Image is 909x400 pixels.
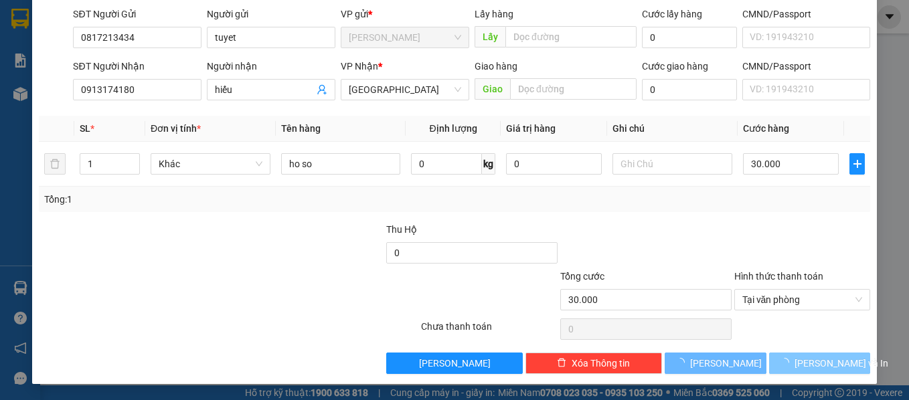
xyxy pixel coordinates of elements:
[475,78,510,100] span: Giao
[482,153,495,175] span: kg
[734,271,823,282] label: Hình thức thanh toán
[572,356,630,371] span: Xóa Thông tin
[386,353,523,374] button: [PERSON_NAME]
[607,116,738,142] th: Ghi chú
[506,153,602,175] input: 0
[690,356,762,371] span: [PERSON_NAME]
[612,153,732,175] input: Ghi Chú
[769,353,871,374] button: [PERSON_NAME] và In
[430,123,477,134] span: Định lượng
[386,224,417,235] span: Thu Hộ
[780,358,795,367] span: loading
[557,358,566,369] span: delete
[73,7,201,21] div: SĐT Người Gửi
[281,123,321,134] span: Tên hàng
[349,27,461,47] span: Phan Thiết
[419,356,491,371] span: [PERSON_NAME]
[642,61,708,72] label: Cước giao hàng
[642,27,737,48] input: Cước lấy hàng
[349,80,461,100] span: Đà Lạt
[525,353,662,374] button: deleteXóa Thông tin
[207,7,335,21] div: Người gửi
[207,59,335,74] div: Người nhận
[475,61,517,72] span: Giao hàng
[642,79,737,100] input: Cước giao hàng
[341,61,378,72] span: VP Nhận
[743,123,789,134] span: Cước hàng
[341,7,469,21] div: VP gửi
[73,59,201,74] div: SĐT Người Nhận
[44,192,352,207] div: Tổng: 1
[510,78,637,100] input: Dọc đường
[850,159,864,169] span: plus
[475,26,505,47] span: Lấy
[795,356,888,371] span: [PERSON_NAME] và In
[560,271,604,282] span: Tổng cước
[506,123,556,134] span: Giá trị hàng
[505,26,637,47] input: Dọc đường
[675,358,690,367] span: loading
[35,11,176,33] b: An Phú Travel
[475,9,513,19] span: Lấy hàng
[78,66,299,140] h1: Gửi: lâm 0982 879 035
[44,153,66,175] button: delete
[78,39,319,66] h1: VP [PERSON_NAME]
[159,154,262,174] span: Khác
[742,290,863,310] span: Tại văn phòng
[742,7,871,21] div: CMND/Passport
[849,153,865,175] button: plus
[317,84,327,95] span: user-add
[642,9,702,19] label: Cước lấy hàng
[151,123,201,134] span: Đơn vị tính
[742,59,871,74] div: CMND/Passport
[665,353,766,374] button: [PERSON_NAME]
[420,319,559,342] div: Chưa thanh toán
[80,123,90,134] span: SL
[281,153,401,175] input: VD: Bàn, Ghế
